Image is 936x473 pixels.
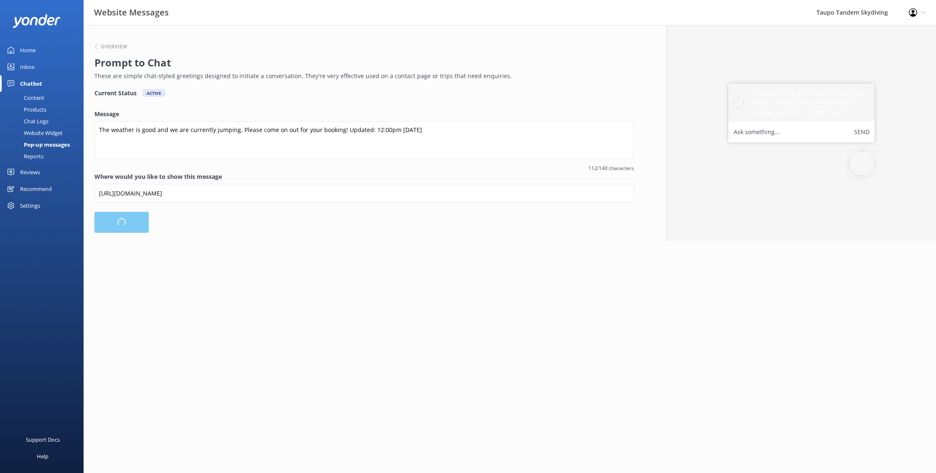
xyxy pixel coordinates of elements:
[101,44,127,49] h6: Overview
[94,44,127,49] button: Overview
[20,75,42,92] div: Chatbot
[94,184,634,203] input: https://www.example.com/page
[5,127,63,139] div: Website Widget
[5,115,48,127] div: Chat Logs
[5,127,84,139] a: Website Widget
[5,92,44,104] div: Content
[20,197,40,214] div: Settings
[5,104,46,115] div: Products
[26,431,60,448] div: Support Docs
[94,172,634,181] label: Where would you like to show this message
[5,150,43,162] div: Reports
[94,6,169,19] h3: Website Messages
[20,42,36,58] div: Home
[5,92,84,104] a: Content
[20,164,40,181] div: Reviews
[20,58,35,75] div: Inbox
[142,89,165,97] div: Active
[5,104,84,115] a: Products
[5,139,70,150] div: Pop-up messages
[37,448,48,465] div: Help
[734,127,780,137] label: Ask something...
[13,14,61,28] img: yonder-white-logo.png
[5,139,84,150] a: Pop-up messages
[20,181,52,197] div: Recommend
[94,121,634,159] textarea: The weather is good and we are currently jumping. Please come on out for your booking! Updated: 1...
[5,150,84,162] a: Reports
[94,55,630,71] h2: Prompt to Chat
[94,89,137,97] h4: Current Status
[94,71,630,81] p: These are simple chat-styled greetings designed to initiate a conversation. They're very effectiv...
[749,89,870,117] h5: The weather is good and we are currently jumping. Please come on out for your booking! Updated: 1...
[5,115,84,127] a: Chat Logs
[94,164,634,172] span: 112/140 characters
[94,109,634,119] label: Message
[854,127,870,137] button: Send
